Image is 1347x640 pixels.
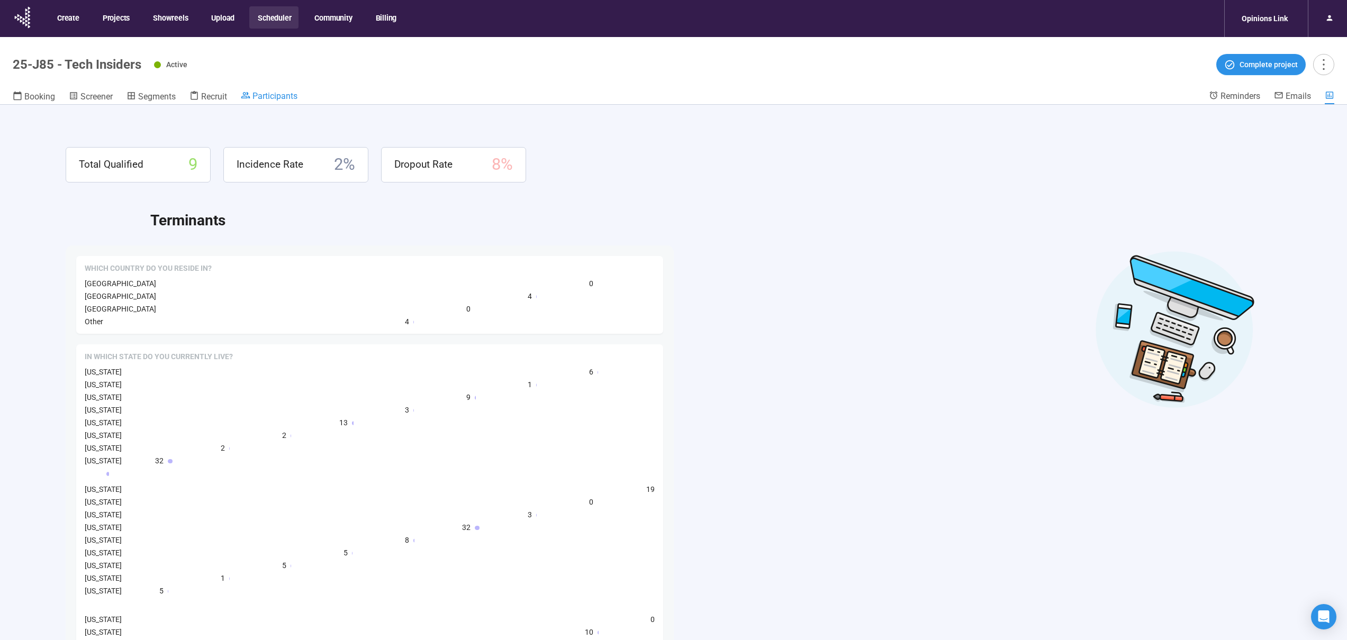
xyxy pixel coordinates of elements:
[166,60,187,69] span: Active
[85,574,122,582] span: [US_STATE]
[155,455,164,467] span: 32
[589,366,593,378] span: 6
[1316,57,1331,71] span: more
[85,485,122,493] span: [US_STATE]
[85,292,156,300] span: [GEOGRAPHIC_DATA]
[394,157,453,172] span: Dropout Rate
[1209,90,1260,103] a: Reminders
[138,92,176,102] span: Segments
[589,278,593,289] span: 0
[249,6,299,29] button: Scheduler
[85,587,122,595] span: [US_STATE]
[85,406,122,414] span: [US_STATE]
[1274,90,1311,103] a: Emails
[405,534,409,546] span: 8
[85,380,122,389] span: [US_STATE]
[1235,8,1294,29] div: Opinions Link
[189,90,227,104] a: Recruit
[1216,54,1306,75] button: Complete project
[85,263,212,274] span: Which country do you reside in?
[334,152,355,178] span: 2 %
[650,614,655,625] span: 0
[13,57,141,72] h1: 25-J85 - Tech Insiders
[85,305,156,313] span: [GEOGRAPHIC_DATA]
[85,393,122,401] span: [US_STATE]
[282,560,286,571] span: 5
[405,316,409,327] span: 4
[306,6,359,29] button: Community
[585,626,593,638] span: 10
[1095,250,1255,409] img: Desktop work notes
[282,429,286,441] span: 2
[159,585,164,597] span: 5
[528,379,532,390] span: 1
[1311,604,1336,629] div: Open Intercom Messenger
[1240,59,1298,70] span: Complete project
[150,209,1281,232] h2: Terminants
[1313,54,1334,75] button: more
[85,561,122,570] span: [US_STATE]
[221,572,225,584] span: 1
[80,92,113,102] span: Screener
[85,456,122,465] span: [US_STATE]
[462,522,471,533] span: 32
[201,92,227,102] span: Recruit
[405,404,409,416] span: 3
[126,90,176,104] a: Segments
[466,303,471,315] span: 0
[85,431,122,440] span: [US_STATE]
[528,509,532,520] span: 3
[85,317,103,326] span: Other
[85,368,122,376] span: [US_STATE]
[85,523,122,532] span: [US_STATE]
[646,483,655,495] span: 19
[343,547,348,559] span: 5
[188,152,197,178] span: 9
[85,418,122,427] span: [US_STATE]
[339,417,348,428] span: 13
[492,152,513,178] span: 8 %
[466,391,471,403] span: 9
[252,91,297,101] span: Participants
[85,548,122,557] span: [US_STATE]
[221,442,225,454] span: 2
[85,279,156,288] span: [GEOGRAPHIC_DATA]
[13,90,55,104] a: Booking
[1221,91,1260,101] span: Reminders
[85,628,122,636] span: [US_STATE]
[237,157,303,172] span: Incidence Rate
[528,290,532,302] span: 4
[49,6,87,29] button: Create
[85,444,122,452] span: [US_STATE]
[241,90,297,103] a: Participants
[144,6,195,29] button: Showreels
[203,6,242,29] button: Upload
[85,536,122,544] span: [US_STATE]
[69,90,113,104] a: Screener
[367,6,404,29] button: Billing
[85,510,122,519] span: [US_STATE]
[85,498,122,506] span: [US_STATE]
[79,157,143,172] span: Total Qualified
[24,92,55,102] span: Booking
[85,615,122,624] span: [US_STATE]
[589,496,593,508] span: 0
[94,6,137,29] button: Projects
[1286,91,1311,101] span: Emails
[85,352,233,362] span: In which state do you currently live?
